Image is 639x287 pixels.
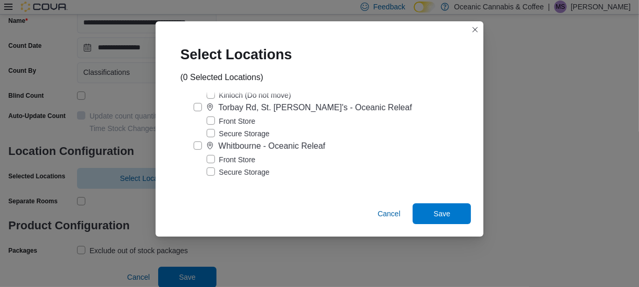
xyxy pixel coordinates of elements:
label: Secure Storage [207,127,270,140]
div: Whitbourne - Oceanic Releaf [219,140,325,152]
button: Closes this modal window [469,23,481,36]
label: Secure Storage [207,166,270,178]
label: Front Store [207,115,255,127]
button: Cancel [374,203,405,224]
div: Select Locations [168,34,313,71]
div: Torbay Rd, St. [PERSON_NAME]'s - Oceanic Releaf [219,101,412,114]
span: Cancel [378,208,401,219]
label: Front Store [207,153,255,166]
label: Kinloch (Do not move) [207,89,291,101]
span: Save [433,208,450,219]
button: Save [413,203,471,224]
div: (0 Selected Locations) [181,71,263,84]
